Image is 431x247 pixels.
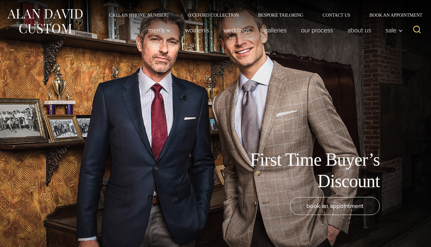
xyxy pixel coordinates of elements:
span: Men’s [148,27,171,33]
span: Sale [386,27,403,33]
a: Our Process [294,24,340,37]
a: Oxxford Collection [178,13,248,17]
nav: Primary Navigation [141,24,406,37]
a: Call Us [PHONE_NUMBER] [100,13,178,17]
a: Women’s [178,24,216,37]
iframe: Opens a widget where you can chat to one of our agents [390,228,425,244]
a: Galleries [257,24,294,37]
a: weddings [216,24,257,37]
a: Bespoke Tailoring [248,13,313,17]
a: About Us [340,24,378,37]
span: book an appointment [306,201,363,210]
h1: First Time Buyer’s Discount [236,149,380,192]
a: Contact Us [313,13,360,17]
nav: Secondary Navigation [100,13,425,17]
a: Book an Appointment [360,13,425,17]
button: View Search Form [409,22,425,38]
img: Alan David Custom [6,7,83,36]
a: book an appointment [290,197,380,215]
